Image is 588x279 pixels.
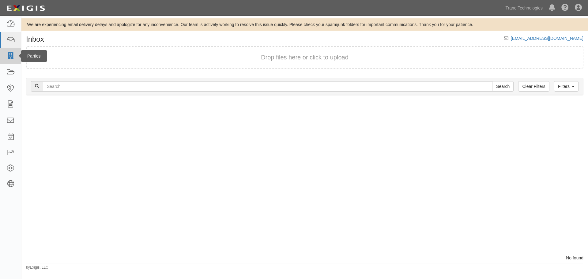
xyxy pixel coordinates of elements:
input: Search [43,81,492,92]
div: We are experiencing email delivery delays and apologize for any inconvenience. Our team is active... [21,21,588,28]
a: Filters [554,81,579,92]
a: Clear Filters [518,81,549,92]
i: Help Center - Complianz [561,4,569,12]
a: Exigis, LLC [30,265,48,270]
h1: Inbox [26,35,44,43]
a: [EMAIL_ADDRESS][DOMAIN_NAME] [511,36,583,41]
a: Trane Technologies [503,2,546,14]
small: by [26,265,48,270]
input: Search [492,81,514,92]
div: No found [21,255,588,261]
button: Drop files here or click to upload [261,53,349,62]
img: logo-5460c22ac91f19d4615b14bd174203de0afe785f0fc80cf4dbbc73dc1793850b.png [5,3,47,14]
div: Parties [21,50,47,62]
